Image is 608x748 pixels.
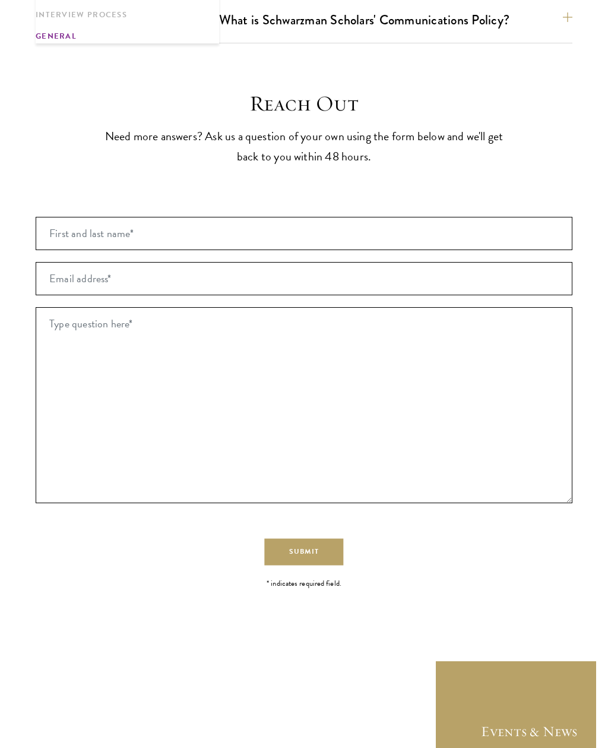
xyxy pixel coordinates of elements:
[36,262,572,295] input: Email address*
[36,577,572,590] p: * indicates required field.
[99,126,509,166] p: Need more answers? Ask us a question of your own using the form below and we'll get back to you w...
[219,7,572,33] button: What is Schwarzman Scholars' Communications Policy?
[36,10,212,22] a: Interview Process
[99,91,509,116] h3: Reach Out
[36,217,572,250] input: First and last name*
[289,546,318,557] span: Submit
[264,539,343,566] button: Submit
[36,31,212,43] a: General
